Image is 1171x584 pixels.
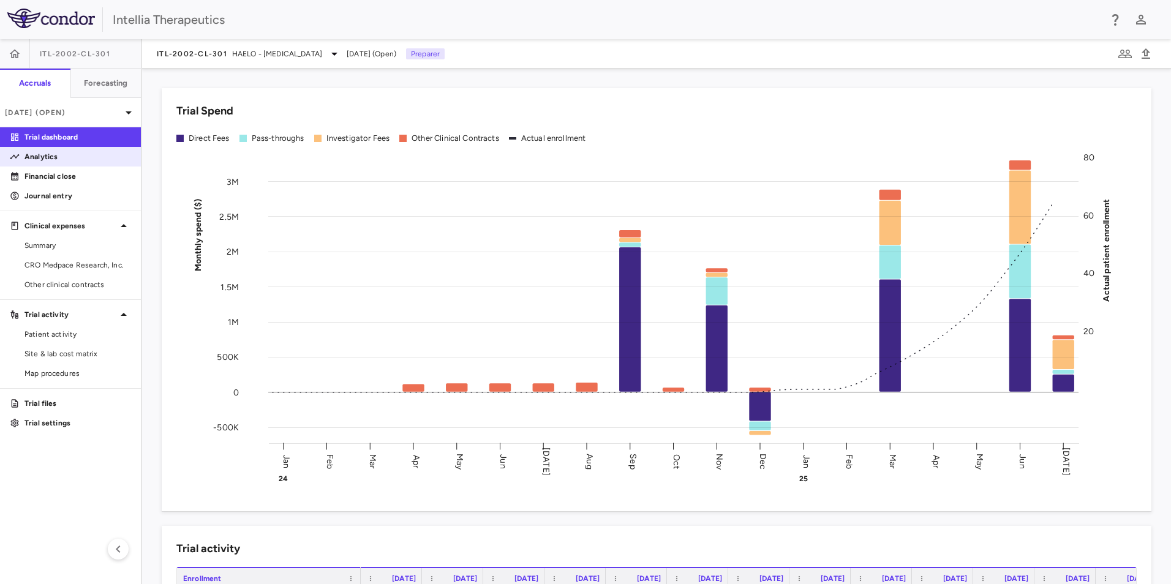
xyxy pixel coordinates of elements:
tspan: 500K [217,352,239,362]
span: [DATE] [576,574,600,583]
span: Map procedures [24,368,131,379]
div: Other Clinical Contracts [412,133,499,144]
tspan: Monthly spend ($) [193,198,203,271]
span: [DATE] [821,574,845,583]
div: Direct Fees [189,133,230,144]
span: [DATE] [1127,574,1151,583]
tspan: 80 [1083,152,1094,163]
span: HAELO - [MEDICAL_DATA] [232,48,322,59]
div: Actual enrollment [521,133,586,144]
text: Oct [671,454,682,468]
div: Investigator Fees [326,133,390,144]
text: Apr [411,454,421,468]
span: Other clinical contracts [24,279,131,290]
text: Dec [758,453,768,469]
tspan: 20 [1083,326,1094,337]
text: Jun [1017,454,1028,468]
text: May [454,453,465,470]
h6: Trial activity [176,541,240,557]
text: Mar [887,454,898,468]
h6: Forecasting [84,78,128,89]
span: Site & lab cost matrix [24,348,131,359]
text: 24 [279,474,288,483]
tspan: 2M [227,247,239,257]
tspan: -500K [213,422,239,433]
span: Patient activity [24,329,131,340]
span: [DATE] [943,574,967,583]
span: [DATE] [392,574,416,583]
span: [DATE] [1004,574,1028,583]
div: Pass-throughs [252,133,304,144]
text: Aug [584,454,595,469]
p: Trial settings [24,417,131,429]
tspan: 2.5M [219,211,239,222]
span: [DATE] (Open) [347,48,396,59]
div: Intellia Therapeutics [113,10,1100,29]
tspan: Actual patient enrollment [1101,198,1112,301]
tspan: 40 [1083,268,1094,279]
img: logo-full-SnFGN8VE.png [7,9,95,28]
span: Summary [24,240,131,251]
text: May [974,453,985,470]
span: [DATE] [453,574,477,583]
text: [DATE] [1061,447,1071,476]
span: [DATE] [514,574,538,583]
text: Feb [325,454,335,468]
text: Jan [281,454,292,468]
span: [DATE] [882,574,906,583]
p: Clinical expenses [24,220,116,231]
text: Nov [714,453,725,470]
text: Apr [931,454,941,468]
p: Trial files [24,398,131,409]
span: [DATE] [759,574,783,583]
tspan: 0 [233,387,239,397]
h6: Trial Spend [176,103,233,119]
tspan: 60 [1083,210,1094,220]
p: Financial close [24,171,131,182]
p: Journal entry [24,190,131,201]
text: Jan [801,454,811,468]
text: Mar [367,454,378,468]
text: [DATE] [541,447,551,476]
p: Analytics [24,151,131,162]
span: ITL-2002-CL-301 [157,49,227,59]
span: ITL-2002-CL-301 [40,49,110,59]
text: Feb [844,454,854,468]
span: Enrollment [183,574,222,583]
tspan: 3M [227,176,239,187]
text: 25 [799,474,808,483]
h6: Accruals [19,78,51,89]
span: [DATE] [637,574,661,583]
text: Sep [628,454,638,469]
p: Preparer [406,48,445,59]
p: Trial dashboard [24,132,131,143]
tspan: 1M [228,317,239,328]
span: CRO Medpace Research, Inc. [24,260,131,271]
p: Trial activity [24,309,116,320]
span: [DATE] [1066,574,1090,583]
tspan: 1.5M [220,282,239,292]
p: [DATE] (Open) [5,107,121,118]
text: Jun [498,454,508,468]
span: [DATE] [698,574,722,583]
